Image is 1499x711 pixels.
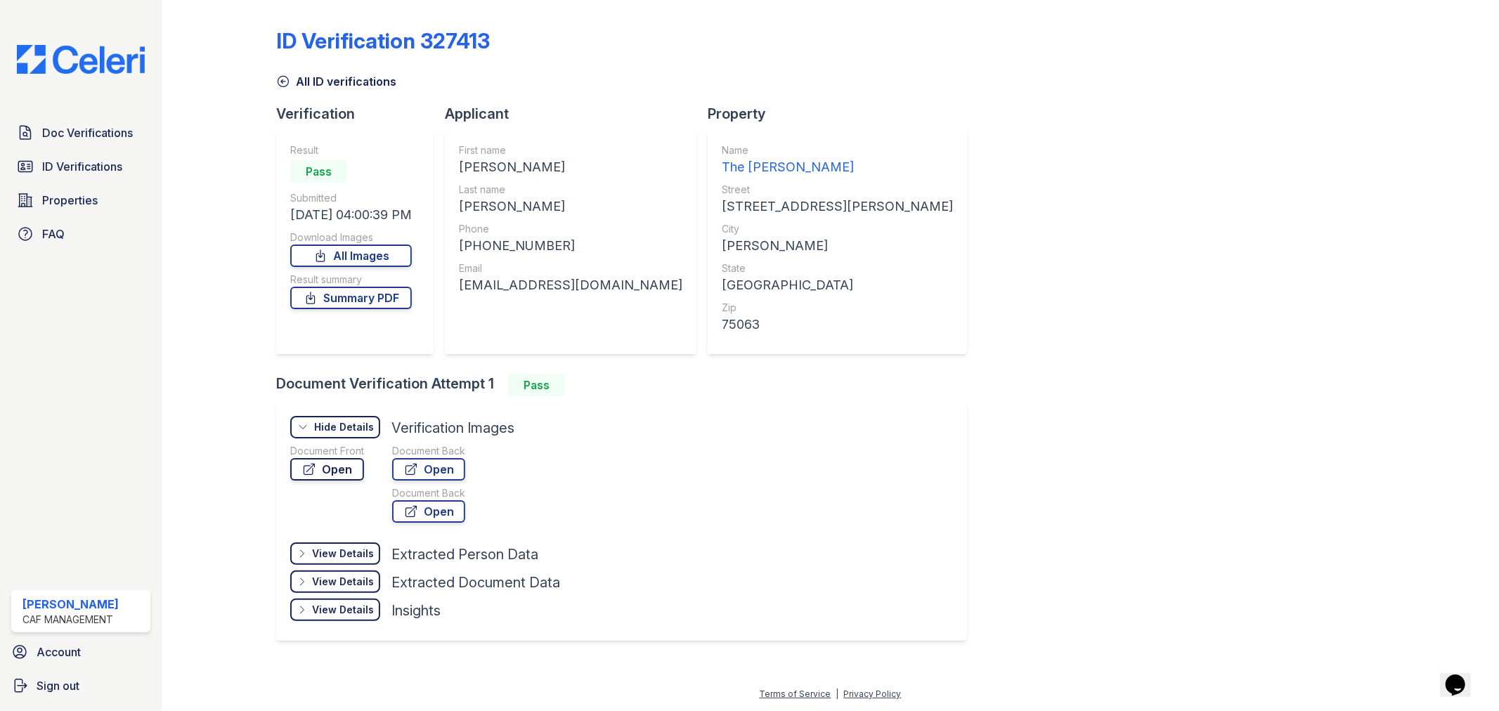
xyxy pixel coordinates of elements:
div: [PHONE_NUMBER] [459,236,682,256]
div: Extracted Document Data [391,573,560,592]
div: [PERSON_NAME] [459,157,682,177]
div: Applicant [445,104,708,124]
div: View Details [312,603,374,617]
a: Terms of Service [760,689,831,699]
div: 75063 [722,315,953,334]
div: Document Back [392,486,465,500]
iframe: chat widget [1440,655,1485,697]
div: Hide Details [314,420,374,434]
a: Open [290,458,364,481]
div: Document Back [392,444,465,458]
div: Phone [459,222,682,236]
div: View Details [312,575,374,589]
div: Result [290,143,412,157]
div: [PERSON_NAME] [22,596,119,613]
a: Open [392,458,465,481]
div: Verification Images [391,418,514,438]
div: Last name [459,183,682,197]
div: [STREET_ADDRESS][PERSON_NAME] [722,197,953,216]
div: [GEOGRAPHIC_DATA] [722,275,953,295]
a: Open [392,500,465,523]
div: Download Images [290,230,412,244]
a: Sign out [6,672,156,700]
div: CAF Management [22,613,119,627]
span: Doc Verifications [42,124,133,141]
span: FAQ [42,226,65,242]
div: Pass [508,374,564,396]
div: Result summary [290,273,412,287]
div: Zip [722,301,953,315]
div: Street [722,183,953,197]
span: Properties [42,192,98,209]
img: CE_Logo_Blue-a8612792a0a2168367f1c8372b55b34899dd931a85d93a1a3d3e32e68fde9ad4.png [6,45,156,74]
div: City [722,222,953,236]
div: Document Verification Attempt 1 [276,374,978,396]
a: ID Verifications [11,152,150,181]
div: | [836,689,839,699]
a: Properties [11,186,150,214]
div: Name [722,143,953,157]
div: Extracted Person Data [391,544,538,564]
a: All Images [290,244,412,267]
span: Sign out [37,677,79,694]
div: [PERSON_NAME] [722,236,953,256]
div: ID Verification 327413 [276,28,490,53]
a: All ID verifications [276,73,396,90]
a: FAQ [11,220,150,248]
span: ID Verifications [42,158,122,175]
a: Summary PDF [290,287,412,309]
div: Document Front [290,444,364,458]
a: Privacy Policy [844,689,902,699]
div: View Details [312,547,374,561]
div: [PERSON_NAME] [459,197,682,216]
div: Property [708,104,978,124]
div: State [722,261,953,275]
div: The [PERSON_NAME] [722,157,953,177]
div: [EMAIL_ADDRESS][DOMAIN_NAME] [459,275,682,295]
div: Verification [276,104,445,124]
span: Account [37,644,81,660]
a: Name The [PERSON_NAME] [722,143,953,177]
div: Email [459,261,682,275]
div: Pass [290,160,346,183]
div: First name [459,143,682,157]
div: Insights [391,601,441,620]
div: [DATE] 04:00:39 PM [290,205,412,225]
a: Doc Verifications [11,119,150,147]
a: Account [6,638,156,666]
div: Submitted [290,191,412,205]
